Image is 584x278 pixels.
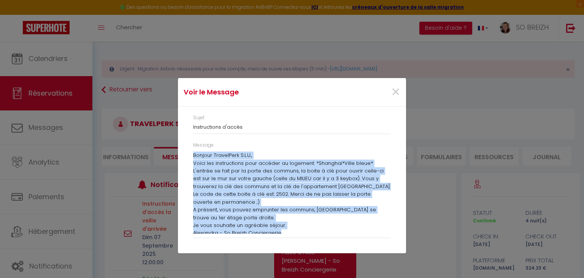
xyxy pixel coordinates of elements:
[193,206,391,222] p: A présent, vous pouvez emprunter les communs, [GEOGRAPHIC_DATA] se trouve au 1er étage porte droite.
[193,114,205,121] label: Sujet
[391,84,400,101] button: Close
[193,160,391,167] p: Voici les instructions pour accéder au logement: *Shanghai*Ville bleue*
[193,142,214,149] label: Message
[193,229,391,237] p: Alexandra - So Breizh Conciergerie
[193,152,391,159] p: Bonjour TravelPerk S.L.U.,
[193,167,391,206] p: L'entrée se fait par la porte des communs, la boite à clé pour ouvrir celle-ci est sur le mur sur...
[193,222,391,229] p: Je vous souhaite un agréable séjour.
[6,3,29,26] button: Ouvrir le widget de chat LiveChat
[184,87,325,97] h4: Voir le Message
[193,124,391,130] h3: Instructions d'accès
[391,81,400,104] span: ×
